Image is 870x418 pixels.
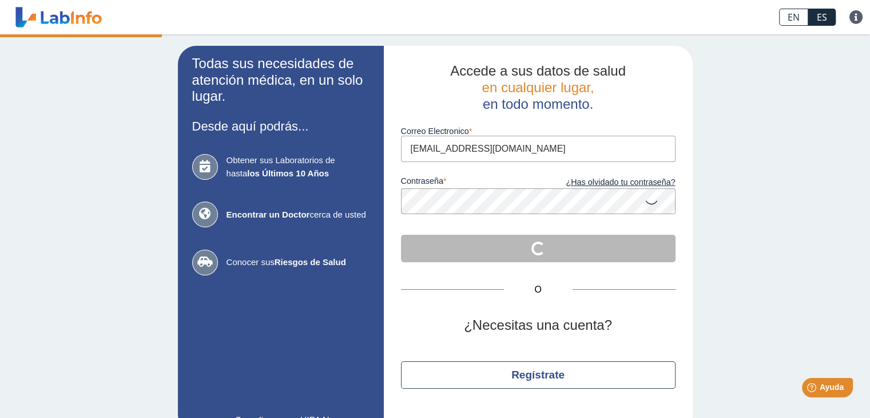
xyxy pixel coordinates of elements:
[227,208,370,222] span: cerca de usted
[227,210,310,219] b: Encontrar un Doctor
[450,63,626,78] span: Accede a sus datos de salud
[401,176,538,189] label: contraseña
[227,256,370,269] span: Conocer sus
[483,96,593,112] span: en todo momento.
[192,119,370,133] h3: Desde aquí podrás...
[275,257,346,267] b: Riesgos de Salud
[482,80,594,95] span: en cualquier lugar,
[779,9,808,26] a: EN
[227,154,370,180] span: Obtener sus Laboratorios de hasta
[808,9,836,26] a: ES
[247,168,329,178] b: los Últimos 10 Años
[401,317,676,334] h2: ¿Necesitas una cuenta?
[538,176,676,189] a: ¿Has olvidado tu contraseña?
[768,373,857,405] iframe: Help widget launcher
[401,361,676,389] button: Regístrate
[504,283,573,297] span: O
[401,127,676,136] label: Correo Electronico
[192,56,370,105] h2: Todas sus necesidades de atención médica, en un solo lugar.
